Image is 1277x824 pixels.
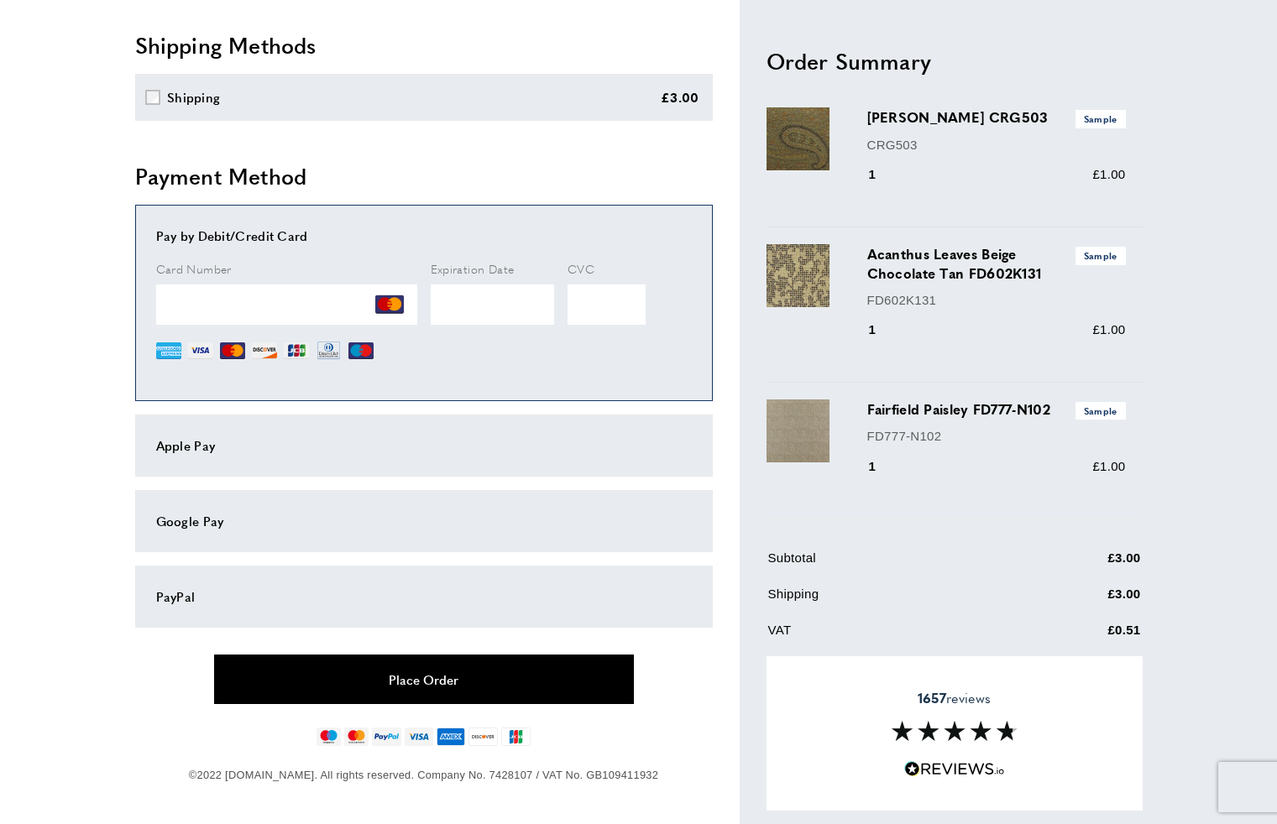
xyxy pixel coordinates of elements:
img: Reviews.io 5 stars [904,761,1005,777]
span: £1.00 [1092,458,1125,472]
span: Sample [1076,401,1126,419]
span: Expiration Date [431,260,515,277]
img: JCB.png [284,338,309,363]
td: Subtotal [768,547,1023,580]
div: PayPal [156,587,692,607]
img: Acanthus Leaves Beige Chocolate Tan FD602K131 [767,244,830,307]
td: VAT [768,619,1023,652]
img: Craigie Paisley CRG503 [767,107,830,170]
div: 1 [867,319,900,339]
h2: Order Summary [767,45,1143,76]
span: £1.00 [1092,321,1125,336]
h3: Fairfield Paisley FD777-N102 [867,399,1126,419]
img: maestro [317,728,341,746]
img: discover [468,728,498,746]
strong: 1657 [918,688,946,707]
td: Shipping [768,583,1023,616]
td: Grand Total [768,655,1023,691]
span: Sample [1076,110,1126,128]
div: Apple Pay [156,435,692,456]
div: £3.00 [661,87,699,107]
p: FD777-N102 [867,426,1126,446]
p: FD602K131 [867,289,1126,310]
td: £3.00 [1025,547,1141,580]
iframe: Secure Credit Card Frame - CVV [568,284,646,325]
div: Shipping [167,87,220,107]
img: DN.png [316,338,343,363]
img: Reviews section [892,721,1018,741]
img: AE.png [156,338,181,363]
span: Sample [1076,247,1126,264]
img: visa [405,728,432,746]
span: CVC [568,260,594,277]
span: reviews [918,690,991,707]
img: VI.png [188,338,213,363]
h3: [PERSON_NAME] CRG503 [867,107,1126,128]
div: Pay by Debit/Credit Card [156,226,692,246]
div: Google Pay [156,511,692,531]
span: Card Number [156,260,232,277]
iframe: Secure Credit Card Frame - Expiration Date [431,284,555,325]
button: Place Order [214,655,634,704]
img: MC.png [375,290,404,319]
h3: Acanthus Leaves Beige Chocolate Tan FD602K131 [867,244,1126,283]
td: £0.51 [1025,619,1141,652]
span: £1.00 [1092,167,1125,181]
div: 1 [867,456,900,476]
div: 1 [867,164,900,185]
img: MC.png [220,338,245,363]
img: american-express [437,728,466,746]
h2: Payment Method [135,161,713,191]
img: paypal [372,728,401,746]
td: £6.00 [1025,655,1141,691]
img: jcb [501,728,531,746]
iframe: Secure Credit Card Frame - Credit Card Number [156,284,417,325]
p: CRG503 [867,134,1126,154]
img: Fairfield Paisley FD777-N102 [767,399,830,462]
img: MI.png [348,338,374,363]
span: ©2022 [DOMAIN_NAME]. All rights reserved. Company No. 7428107 / VAT No. GB109411932 [189,769,658,781]
td: £3.00 [1025,583,1141,616]
h2: Shipping Methods [135,30,713,60]
img: DI.png [252,338,277,363]
img: mastercard [344,728,369,746]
